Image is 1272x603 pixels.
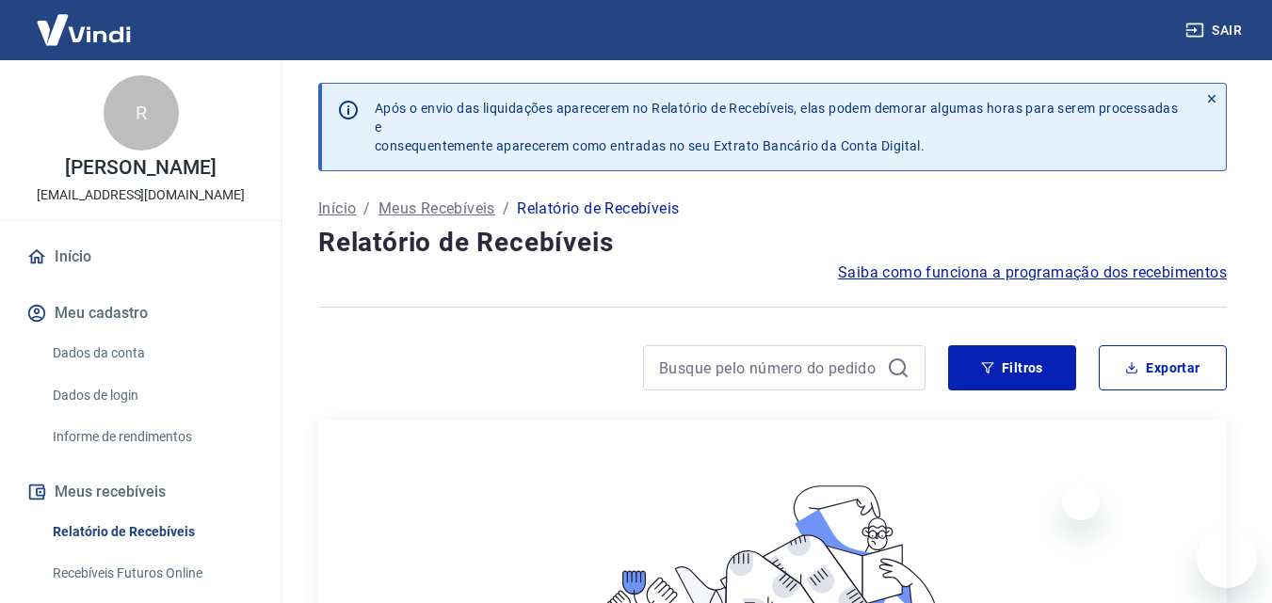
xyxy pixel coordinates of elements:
[23,293,259,334] button: Meu cadastro
[503,198,509,220] p: /
[517,198,679,220] p: Relatório de Recebíveis
[1099,345,1227,390] button: Exportar
[104,75,179,151] div: R
[659,354,879,382] input: Busque pelo número do pedido
[838,262,1227,284] a: Saiba como funciona a programação dos recebimentos
[1197,528,1257,588] iframe: Botão para abrir a janela de mensagens
[45,334,259,373] a: Dados da conta
[318,198,356,220] a: Início
[45,513,259,551] a: Relatório de Recebíveis
[1062,483,1100,520] iframe: Fechar mensagem
[378,198,495,220] a: Meus Recebíveis
[45,418,259,456] a: Informe de rendimentos
[318,224,1227,262] h4: Relatório de Recebíveis
[65,158,216,178] p: [PERSON_NAME]
[375,99,1183,155] p: Após o envio das liquidações aparecerem no Relatório de Recebíveis, elas podem demorar algumas ho...
[23,471,259,513] button: Meus recebíveis
[363,198,370,220] p: /
[23,1,145,58] img: Vindi
[37,185,245,205] p: [EMAIL_ADDRESS][DOMAIN_NAME]
[948,345,1076,390] button: Filtros
[23,236,259,278] a: Início
[1182,13,1249,48] button: Sair
[45,554,259,593] a: Recebíveis Futuros Online
[45,376,259,415] a: Dados de login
